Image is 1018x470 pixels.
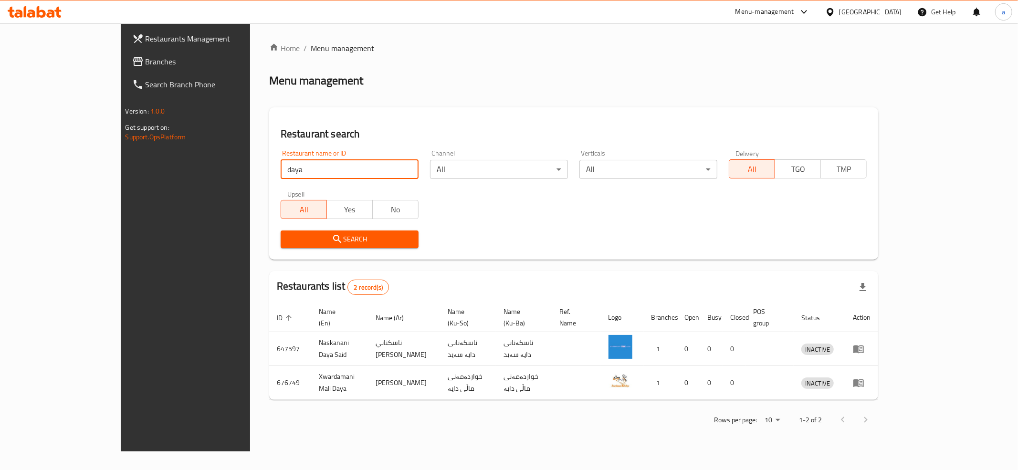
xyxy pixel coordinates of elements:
th: Busy [700,303,723,332]
td: 0 [677,332,700,366]
td: 0 [700,332,723,366]
td: 1 [644,332,677,366]
span: POS group [754,306,783,329]
td: ناسكناني [PERSON_NAME] [368,332,440,366]
td: 0 [723,332,746,366]
h2: Menu management [269,73,363,88]
div: Menu [853,377,871,388]
h2: Restaurant search [281,127,867,141]
input: Search for restaurant name or ID.. [281,160,419,179]
td: 0 [723,366,746,400]
span: All [733,162,771,176]
span: Name (Ar) [376,312,416,324]
button: Search [281,230,419,248]
span: Ref. Name [559,306,589,329]
label: Delivery [735,150,759,157]
td: 0 [677,366,700,400]
td: [PERSON_NAME] [368,366,440,400]
span: Name (En) [319,306,357,329]
span: 1.0.0 [150,105,165,117]
button: All [729,159,775,178]
th: Branches [644,303,677,332]
span: Name (Ku-Ba) [504,306,540,329]
td: خواردەمەنی ماڵی دایە [496,366,552,400]
div: Total records count [347,280,389,295]
span: ID [277,312,295,324]
img: Naskanani Daya Said [609,335,632,359]
td: ناسکەنانی دایە سەید [496,332,552,366]
button: All [281,200,327,219]
span: TMP [825,162,863,176]
span: Version: [126,105,149,117]
p: 1-2 of 2 [799,414,822,426]
a: Branches [125,50,291,73]
a: Support.OpsPlatform [126,131,186,143]
span: Branches [146,56,283,67]
span: No [377,203,415,217]
td: 1 [644,366,677,400]
span: All [285,203,323,217]
span: INACTIVE [801,378,834,389]
table: enhanced table [269,303,879,400]
span: Menu management [311,42,374,54]
div: Export file [851,276,874,299]
div: Menu [853,343,871,355]
div: All [579,160,717,179]
button: No [372,200,419,219]
span: Restaurants Management [146,33,283,44]
button: TMP [820,159,867,178]
button: TGO [775,159,821,178]
div: Menu-management [735,6,794,18]
th: Open [677,303,700,332]
td: خواردەمەنی ماڵی دایە [440,366,496,400]
li: / [304,42,307,54]
th: Closed [723,303,746,332]
span: TGO [779,162,817,176]
span: Search [288,233,411,245]
h2: Restaurants list [277,279,389,295]
span: Name (Ku-So) [448,306,484,329]
th: Action [845,303,878,332]
p: Rows per page: [714,414,757,426]
div: All [430,160,568,179]
span: Search Branch Phone [146,79,283,90]
td: Naskanani Daya Said [311,332,368,366]
td: ناسکەنانی دایە سەید [440,332,496,366]
span: Status [801,312,832,324]
span: Get support on: [126,121,169,134]
div: [GEOGRAPHIC_DATA] [839,7,902,17]
button: Yes [326,200,373,219]
span: a [1002,7,1005,17]
span: 2 record(s) [348,283,388,292]
label: Upsell [287,190,305,197]
td: 0 [700,366,723,400]
td: Xwardamani Mali Daya [311,366,368,400]
div: Rows per page: [761,413,784,428]
nav: breadcrumb [269,42,879,54]
a: Restaurants Management [125,27,291,50]
img: Xwardamani Mali Daya [609,369,632,393]
span: Yes [331,203,369,217]
a: Search Branch Phone [125,73,291,96]
th: Logo [601,303,644,332]
span: INACTIVE [801,344,834,355]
